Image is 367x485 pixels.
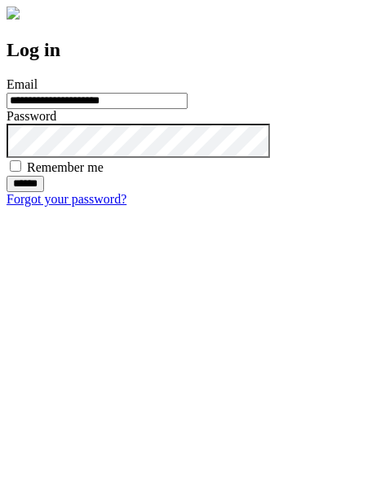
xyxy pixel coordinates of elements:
[7,77,38,91] label: Email
[7,192,126,206] a: Forgot your password?
[7,7,20,20] img: logo-4e3dc11c47720685a147b03b5a06dd966a58ff35d612b21f08c02c0306f2b779.png
[7,109,56,123] label: Password
[27,160,104,174] label: Remember me
[7,39,360,61] h2: Log in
